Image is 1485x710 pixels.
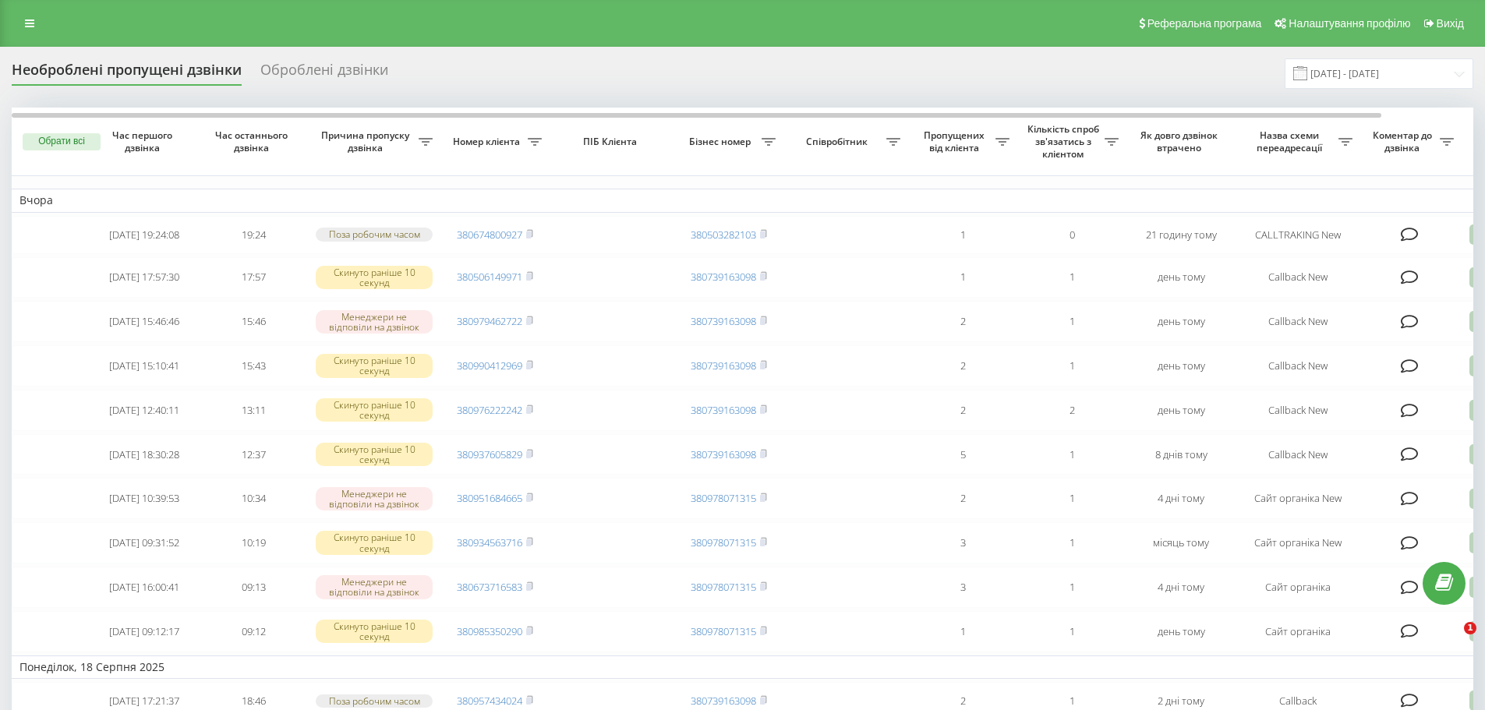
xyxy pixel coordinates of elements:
[1017,301,1126,342] td: 1
[908,567,1017,608] td: 3
[691,359,756,373] a: 380739163098
[316,487,433,510] div: Менеджери не відповіли на дзвінок
[260,62,388,86] div: Оброблені дзвінки
[1126,257,1236,298] td: день тому
[199,522,308,563] td: 10:19
[316,575,433,599] div: Менеджери не відповіли на дзвінок
[199,390,308,431] td: 13:11
[1126,301,1236,342] td: день тому
[691,270,756,284] a: 380739163098
[1017,257,1126,298] td: 1
[199,301,308,342] td: 15:46
[691,403,756,417] a: 380739163098
[457,491,522,505] a: 380951684665
[908,301,1017,342] td: 2
[691,491,756,505] a: 380978071315
[90,390,199,431] td: [DATE] 12:40:11
[1236,567,1360,608] td: Сайт органіка
[682,136,762,148] span: Бізнес номер
[1017,345,1126,387] td: 1
[908,216,1017,254] td: 1
[1236,478,1360,519] td: Сайт органіка New
[12,62,242,86] div: Необроблені пропущені дзвінки
[1017,478,1126,519] td: 1
[90,216,199,254] td: [DATE] 19:24:08
[316,228,433,241] div: Поза робочим часом
[457,624,522,638] a: 380985350290
[1017,434,1126,475] td: 1
[1017,611,1126,652] td: 1
[102,129,186,154] span: Час першого дзвінка
[1243,129,1338,154] span: Назва схеми переадресації
[316,531,433,554] div: Скинуто раніше 10 секунд
[90,257,199,298] td: [DATE] 17:57:30
[199,216,308,254] td: 19:24
[908,478,1017,519] td: 2
[90,345,199,387] td: [DATE] 15:10:41
[199,611,308,652] td: 09:12
[448,136,528,148] span: Номер клієнта
[1236,216,1360,254] td: CALLTRAKING New
[691,314,756,328] a: 380739163098
[1464,622,1476,634] span: 1
[1126,216,1236,254] td: 21 годину тому
[457,314,522,328] a: 380979462722
[691,447,756,461] a: 380739163098
[1017,390,1126,431] td: 2
[908,522,1017,563] td: 3
[908,434,1017,475] td: 5
[1139,129,1223,154] span: Як довго дзвінок втрачено
[199,567,308,608] td: 09:13
[691,580,756,594] a: 380978071315
[457,270,522,284] a: 380506149971
[90,522,199,563] td: [DATE] 09:31:52
[316,310,433,334] div: Менеджери не відповіли на дзвінок
[691,694,756,708] a: 380739163098
[916,129,995,154] span: Пропущених від клієнта
[1025,123,1105,160] span: Кількість спроб зв'язатись з клієнтом
[1126,611,1236,652] td: день тому
[457,694,522,708] a: 380957434024
[1126,567,1236,608] td: 4 дні тому
[908,257,1017,298] td: 1
[691,535,756,549] a: 380978071315
[1236,257,1360,298] td: Callback New
[457,535,522,549] a: 380934563716
[316,694,433,708] div: Поза робочим часом
[1368,129,1440,154] span: Коментар до дзвінка
[908,390,1017,431] td: 2
[691,624,756,638] a: 380978071315
[457,359,522,373] a: 380990412969
[1236,611,1360,652] td: Сайт органіка
[316,443,433,466] div: Скинуто раніше 10 секунд
[90,567,199,608] td: [DATE] 16:00:41
[457,447,522,461] a: 380937605829
[1437,17,1464,30] span: Вихід
[1147,17,1262,30] span: Реферальна програма
[199,434,308,475] td: 12:37
[316,398,433,422] div: Скинуто раніше 10 секунд
[211,129,295,154] span: Час останнього дзвінка
[1432,622,1469,659] iframe: Intercom live chat
[1126,390,1236,431] td: день тому
[1236,434,1360,475] td: Callback New
[199,257,308,298] td: 17:57
[1289,17,1410,30] span: Налаштування профілю
[908,345,1017,387] td: 2
[1017,216,1126,254] td: 0
[316,354,433,377] div: Скинуто раніше 10 секунд
[90,301,199,342] td: [DATE] 15:46:46
[457,580,522,594] a: 380673716583
[1236,522,1360,563] td: Сайт органіка New
[316,129,419,154] span: Причина пропуску дзвінка
[691,228,756,242] a: 380503282103
[316,620,433,643] div: Скинуто раніше 10 секунд
[90,478,199,519] td: [DATE] 10:39:53
[908,611,1017,652] td: 1
[90,611,199,652] td: [DATE] 09:12:17
[457,228,522,242] a: 380674800927
[1126,434,1236,475] td: 8 днів тому
[1017,567,1126,608] td: 1
[1126,522,1236,563] td: місяць тому
[199,345,308,387] td: 15:43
